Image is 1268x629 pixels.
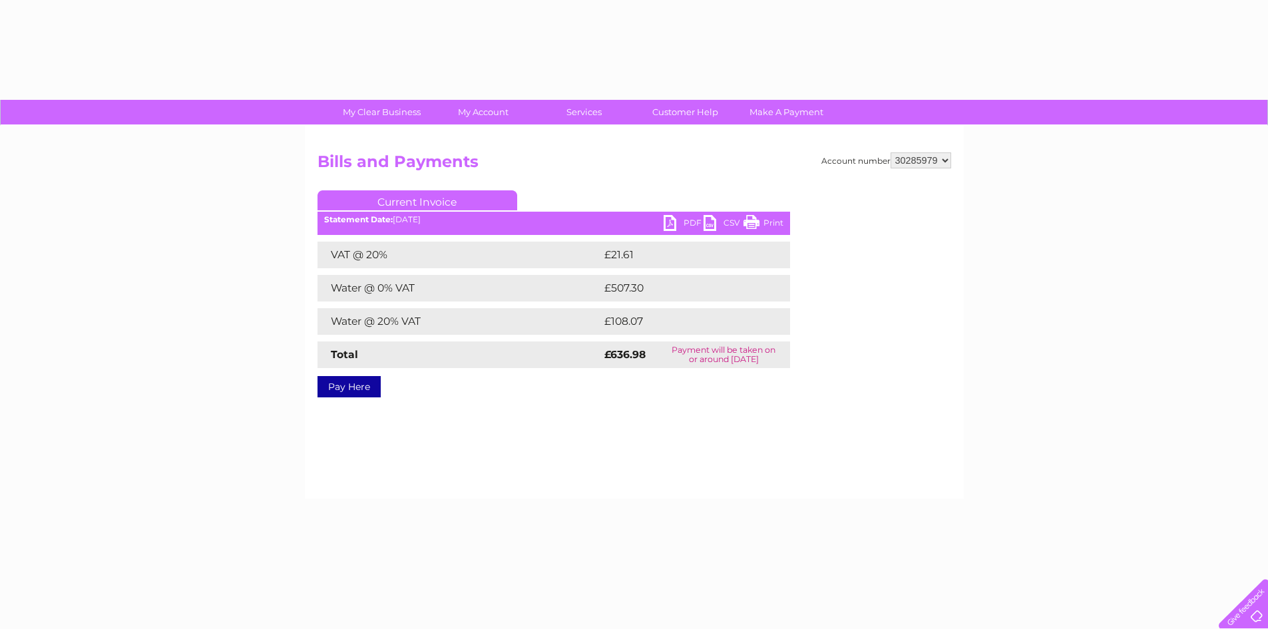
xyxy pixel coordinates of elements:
[327,100,437,124] a: My Clear Business
[630,100,740,124] a: Customer Help
[317,190,517,210] a: Current Invoice
[601,308,766,335] td: £108.07
[428,100,538,124] a: My Account
[601,275,766,302] td: £507.30
[317,308,601,335] td: Water @ 20% VAT
[658,341,789,368] td: Payment will be taken on or around [DATE]
[743,215,783,234] a: Print
[664,215,704,234] a: PDF
[331,348,358,361] strong: Total
[317,152,951,178] h2: Bills and Payments
[704,215,743,234] a: CSV
[529,100,639,124] a: Services
[317,215,790,224] div: [DATE]
[324,214,393,224] b: Statement Date:
[604,348,646,361] strong: £636.98
[317,242,601,268] td: VAT @ 20%
[317,275,601,302] td: Water @ 0% VAT
[821,152,951,168] div: Account number
[601,242,761,268] td: £21.61
[732,100,841,124] a: Make A Payment
[317,376,381,397] a: Pay Here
